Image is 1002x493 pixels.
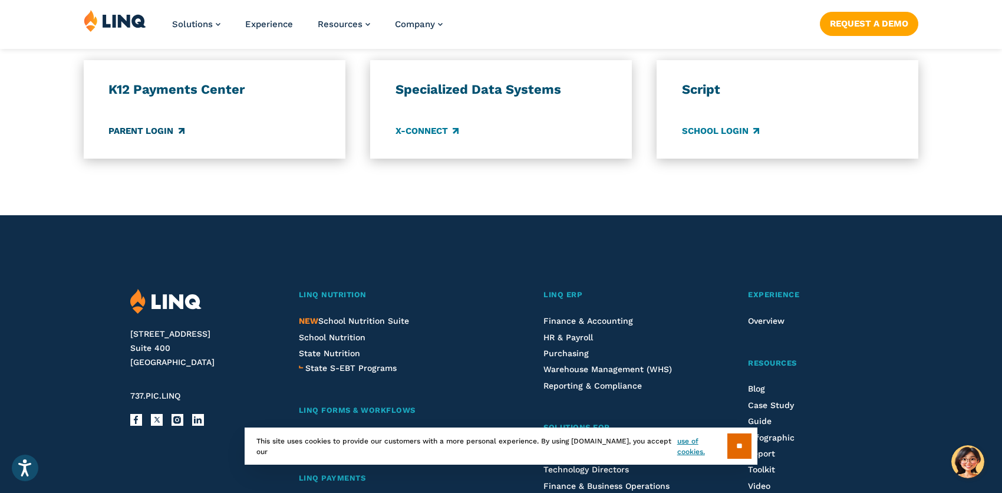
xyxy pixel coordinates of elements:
[108,124,184,137] a: Parent Login
[748,481,770,491] a: Video
[748,316,785,326] a: Overview
[151,414,163,426] a: X
[748,416,772,426] a: Guide
[543,349,589,358] a: Purchasing
[108,81,320,98] h3: K12 Payments Center
[748,289,872,301] a: Experience
[305,361,397,374] a: State S-EBT Programs
[305,363,397,373] span: State S-EBT Programs
[395,19,443,29] a: Company
[172,414,183,426] a: Instagram
[299,349,360,358] a: State Nutrition
[543,381,642,390] a: Reporting & Compliance
[820,12,918,35] a: Request a Demo
[318,19,370,29] a: Resources
[318,19,362,29] span: Resources
[748,384,765,393] a: Blog
[299,316,318,326] span: NEW
[299,290,367,299] span: LINQ Nutrition
[748,359,797,367] span: Resources
[748,357,872,370] a: Resources
[299,405,489,417] a: LINQ Forms & Workflows
[543,316,633,326] a: Finance & Accounting
[299,316,409,326] a: NEWSchool Nutrition Suite
[299,406,416,415] span: LINQ Forms & Workflows
[130,414,142,426] a: Facebook
[172,19,213,29] span: Solutions
[543,290,582,299] span: LINQ ERP
[245,428,757,465] div: This site uses cookies to provide our customers with a more personal experience. By using [DOMAIN...
[192,414,204,426] a: LinkedIn
[395,19,435,29] span: Company
[543,333,593,342] a: HR & Payroll
[682,81,894,98] h3: Script
[172,19,220,29] a: Solutions
[245,19,293,29] a: Experience
[395,81,607,98] h3: Specialized Data Systems
[820,9,918,35] nav: Button Navigation
[84,9,146,32] img: LINQ | K‑12 Software
[130,327,273,369] address: [STREET_ADDRESS] Suite 400 [GEOGRAPHIC_DATA]
[395,124,459,137] a: X-Connect
[682,124,759,137] a: School Login
[130,391,180,400] span: 737.PIC.LINQ
[299,333,365,342] a: School Nutrition
[951,445,984,478] button: Hello, have a question? Let’s chat.
[299,316,409,326] span: School Nutrition Suite
[130,289,202,314] img: LINQ | K‑12 Software
[172,9,443,48] nav: Primary Navigation
[748,400,794,410] a: Case Study
[748,433,795,442] a: Infographic
[543,289,693,301] a: LINQ ERP
[748,290,799,299] span: Experience
[677,436,727,457] a: use of cookies.
[543,364,672,374] a: Warehouse Management (WHS)
[299,289,489,301] a: LINQ Nutrition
